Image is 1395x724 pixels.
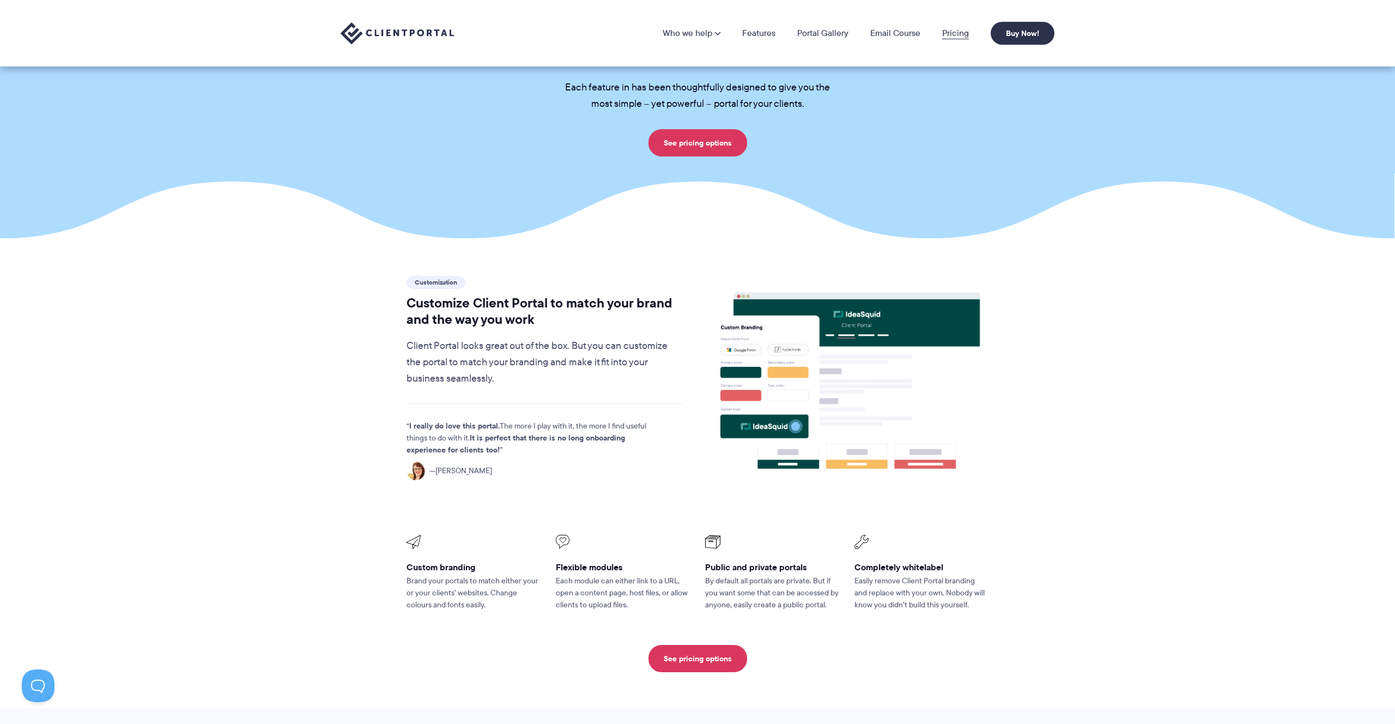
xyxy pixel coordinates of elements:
[407,420,663,456] p: The more I play with it, the more I find useful things to do with it.
[942,29,969,38] a: Pricing
[742,29,775,38] a: Features
[407,295,682,328] h2: Customize Client Portal to match your brand and the way you work
[663,29,720,38] a: Who we help
[556,562,690,573] h3: Flexible modules
[548,80,847,112] p: Each feature in has been thoughtfully designed to give you the most simple – yet powerful – porta...
[991,22,1054,45] a: Buy Now!
[429,465,492,477] span: [PERSON_NAME]
[407,575,541,611] p: Brand your portals to match either your or your clients’ websites. Change colours and fonts easily.
[705,562,839,573] h3: Public and private portals
[407,276,465,289] span: Customization
[407,562,541,573] h3: Custom branding
[705,575,839,611] p: By default all portals are private. But if you want some that can be accessed by anyone, easily c...
[409,420,500,432] strong: I really do love this portal.
[854,575,988,611] p: Easily remove Client Portal branding and replace with your own. Nobody will know you didn’t build...
[548,10,847,68] h1: Simple yet powerful features
[648,129,747,156] a: See pricing options
[797,29,848,38] a: Portal Gallery
[870,29,920,38] a: Email Course
[22,669,54,702] iframe: Toggle Customer Support
[407,432,625,456] strong: It is perfect that there is no long onboarding experience for clients too!
[556,575,690,611] p: Each module can either link to a URL, open a content page, host files, or allow clients to upload...
[854,562,988,573] h3: Completely whitelabel
[407,338,682,387] p: Client Portal looks great out of the box. But you can customize the portal to match your branding...
[648,645,747,672] a: See pricing options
